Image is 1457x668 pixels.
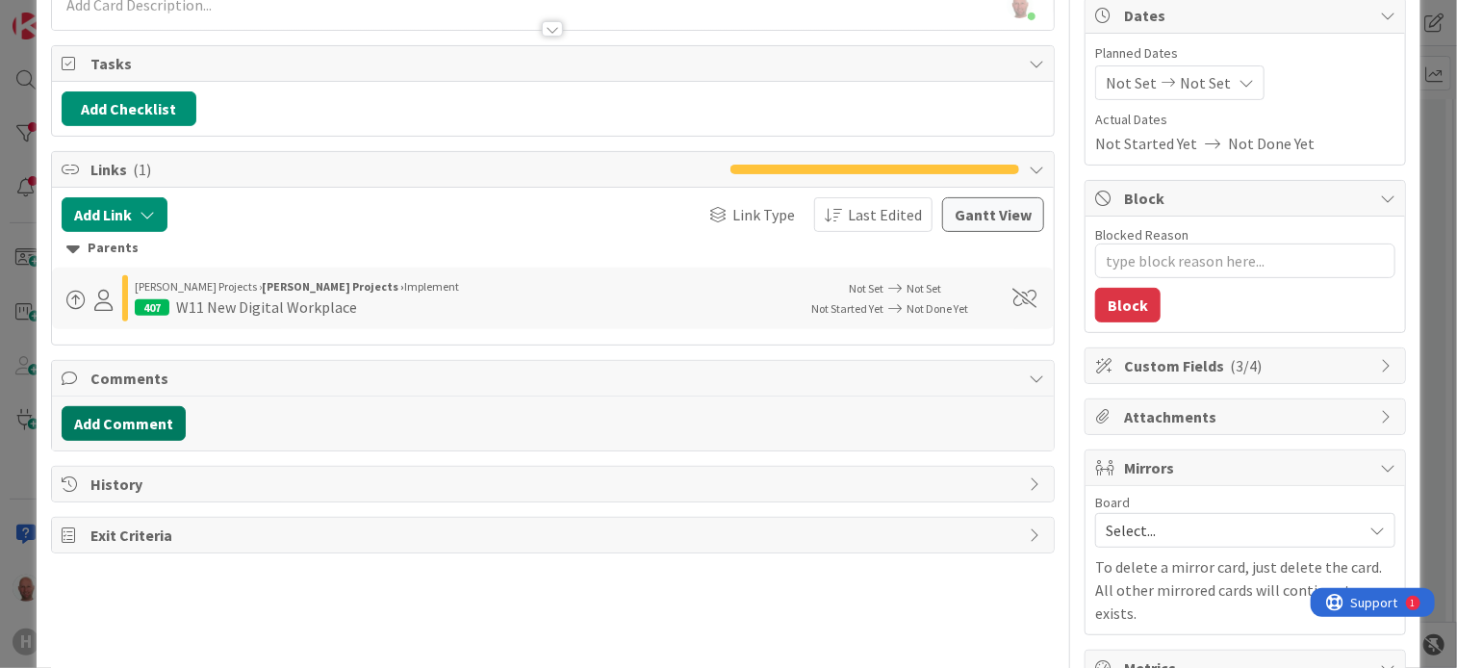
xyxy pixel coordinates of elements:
div: 407 [135,299,169,316]
b: [PERSON_NAME] Projects › [262,279,404,294]
button: Add Link [62,197,167,232]
span: Links [90,158,721,181]
span: Dates [1124,4,1370,27]
span: Exit Criteria [90,524,1019,547]
span: Support [40,3,88,26]
button: Block [1095,288,1161,322]
button: Last Edited [814,197,933,232]
span: ( 3/4 ) [1230,356,1262,375]
button: Add Checklist [62,91,196,126]
span: Actual Dates [1095,110,1395,130]
span: Last Edited [848,203,922,226]
span: Not Set [907,281,941,295]
span: Attachments [1124,405,1370,428]
span: Not Done Yet [1228,132,1315,155]
span: Tasks [90,52,1019,75]
button: Gantt View [942,197,1044,232]
span: Comments [90,367,1019,390]
span: Planned Dates [1095,43,1395,64]
span: ( 1 ) [133,160,151,179]
span: Mirrors [1124,456,1370,479]
span: [PERSON_NAME] Projects › [135,279,262,294]
span: Not Set [1180,71,1231,94]
span: Link Type [732,203,795,226]
span: Not Started Yet [811,301,883,316]
span: Implement [404,279,459,294]
button: Add Comment [62,406,186,441]
div: 1 [100,8,105,23]
div: Parents [66,238,1039,259]
span: Board [1095,496,1130,509]
span: Not Set [849,281,883,295]
span: Not Started Yet [1095,132,1197,155]
span: Select... [1106,517,1352,544]
div: W11 New Digital Workplace [176,295,357,319]
span: History [90,473,1019,496]
span: Not Set [1106,71,1157,94]
span: Not Done Yet [907,301,968,316]
label: Blocked Reason [1095,226,1189,244]
p: To delete a mirror card, just delete the card. All other mirrored cards will continue to exists. [1095,555,1395,625]
span: Custom Fields [1124,354,1370,377]
span: Block [1124,187,1370,210]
